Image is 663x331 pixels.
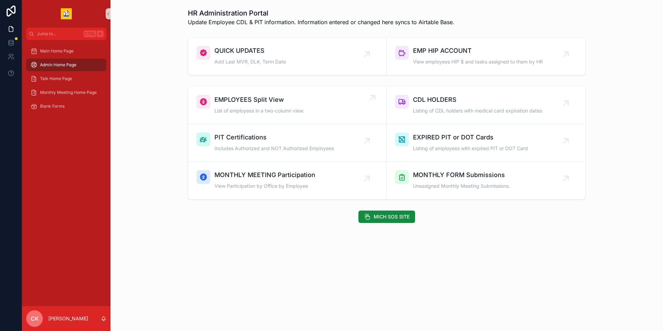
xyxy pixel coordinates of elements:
[387,87,585,124] a: CDL HOLDERSListing of CDL holders with medical card expiration dates
[387,124,585,162] a: EXPIRED PIT or DOT CardsListing of employees with expired PIT or DOT Card
[387,38,585,75] a: EMP HIP ACCOUNTView employees HIP $ and tasks assigned to them by HR
[188,162,387,199] a: MONTHLY MEETING ParticipationView Participation by Office by Employee
[413,58,543,65] span: View employees HIP $ and tasks assigned to them by HR
[26,100,106,113] a: Blank Forms
[214,95,304,105] span: EMPLOYEES Split View
[214,133,334,142] span: PIT Certifications
[413,170,510,180] span: MONTHLY FORM Submissions
[387,162,585,199] a: MONTHLY FORM SubmissionsUnassigned Monthly Meeting Submissions.
[214,58,286,65] span: Add Last MVR, DL#, Term Date
[40,90,97,95] span: Monthly Meeting Home Page
[40,104,65,109] span: Blank Forms
[413,183,510,189] span: Unassigned Monthly Meeting Submissions.
[413,145,528,152] span: Listing of employees with expired PIT or DOT Card
[26,86,106,99] a: Monthly Meeting Home Page
[413,133,528,142] span: EXPIRED PIT or DOT Cards
[214,107,304,114] span: List of employees in a two-column view.
[214,145,334,152] span: Includes Authorized and NOT Authorized Employees
[413,107,542,114] span: Listing of CDL holders with medical card expiration dates
[40,62,76,68] span: Admin Home Page
[26,59,106,71] a: Admin Home Page
[188,38,387,75] a: QUICK UPDATESAdd Last MVR, DL#, Term Date
[40,76,72,81] span: Talk Home Page
[26,45,106,57] a: Main Home Page
[214,170,315,180] span: MONTHLY MEETING Participation
[26,72,106,85] a: Talk Home Page
[214,183,315,189] span: View Participation by Office by Employee
[413,46,543,56] span: EMP HIP ACCOUNT
[358,211,415,223] button: MICH SOS SITE
[26,28,106,40] button: Jump to...CtrlK
[188,18,454,26] span: Update Employee CDL & PIT information. Information entered or changed here syncs to Airtable Base.
[97,31,103,37] span: K
[214,46,286,56] span: QUICK UPDATES
[188,8,454,18] h1: HR Administration Portal
[188,124,387,162] a: PIT CertificationsIncludes Authorized and NOT Authorized Employees
[61,8,72,19] img: App logo
[22,40,110,306] div: scrollable content
[374,213,410,220] span: MICH SOS SITE
[37,31,81,37] span: Jump to...
[40,48,74,54] span: Main Home Page
[84,30,96,37] span: Ctrl
[413,95,542,105] span: CDL HOLDERS
[188,87,387,124] a: EMPLOYEES Split ViewList of employees in a two-column view.
[31,314,39,323] span: CK
[48,315,88,322] p: [PERSON_NAME]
